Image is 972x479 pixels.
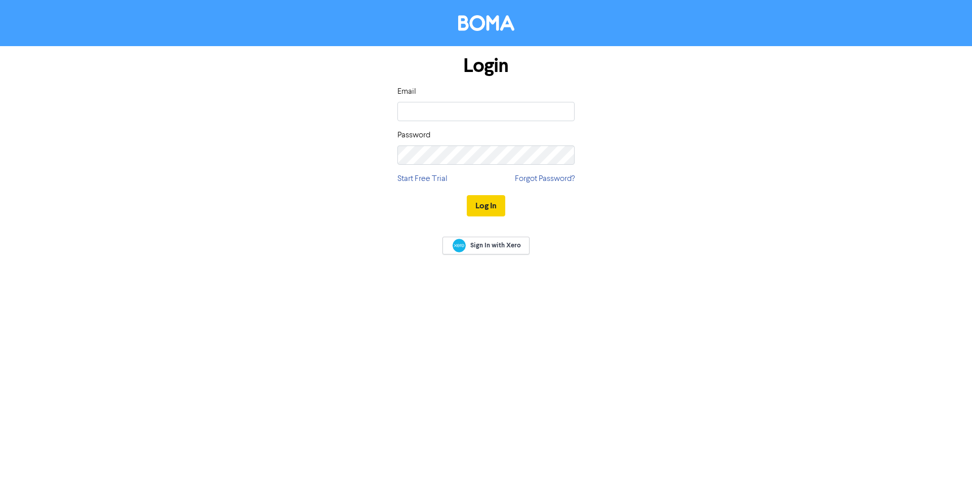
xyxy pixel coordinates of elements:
[515,173,575,185] a: Forgot Password?
[397,173,448,185] a: Start Free Trial
[397,54,575,78] h1: Login
[397,129,430,141] label: Password
[467,195,505,216] button: Log In
[458,15,514,31] img: BOMA Logo
[470,241,521,250] span: Sign In with Xero
[442,237,530,254] a: Sign In with Xero
[453,239,466,252] img: Xero logo
[397,86,416,98] label: Email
